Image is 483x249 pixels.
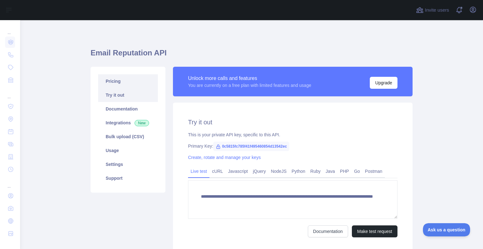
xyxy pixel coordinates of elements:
div: ... [5,176,15,189]
h1: Email Reputation API [91,48,413,63]
a: cURL [209,166,225,176]
a: Documentation [308,225,348,237]
a: Ruby [308,166,323,176]
span: New [135,120,149,126]
a: Pricing [98,74,158,88]
a: PHP [337,166,352,176]
span: 0c5815fc785f41f495460854d13542ec [213,142,289,151]
h2: Try it out [188,118,397,127]
a: Support [98,171,158,185]
span: Invite users [425,7,449,14]
a: Integrations New [98,116,158,130]
a: NodeJS [268,166,289,176]
a: Postman [363,166,385,176]
a: Settings [98,157,158,171]
a: Documentation [98,102,158,116]
div: Unlock more calls and features [188,75,311,82]
div: ... [5,87,15,99]
a: Usage [98,144,158,157]
div: This is your private API key, specific to this API. [188,132,397,138]
button: Make test request [352,225,397,237]
a: Javascript [225,166,250,176]
div: You are currently on a free plan with limited features and usage [188,82,311,88]
a: Try it out [98,88,158,102]
button: Invite users [415,5,450,15]
a: Live test [188,166,209,176]
a: Java [323,166,338,176]
iframe: Toggle Customer Support [423,223,470,236]
a: jQuery [250,166,268,176]
a: Python [289,166,308,176]
button: Upgrade [370,77,397,89]
a: Go [352,166,363,176]
a: Bulk upload (CSV) [98,130,158,144]
div: Primary Key: [188,143,397,149]
div: ... [5,23,15,35]
a: Create, rotate and manage your keys [188,155,261,160]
